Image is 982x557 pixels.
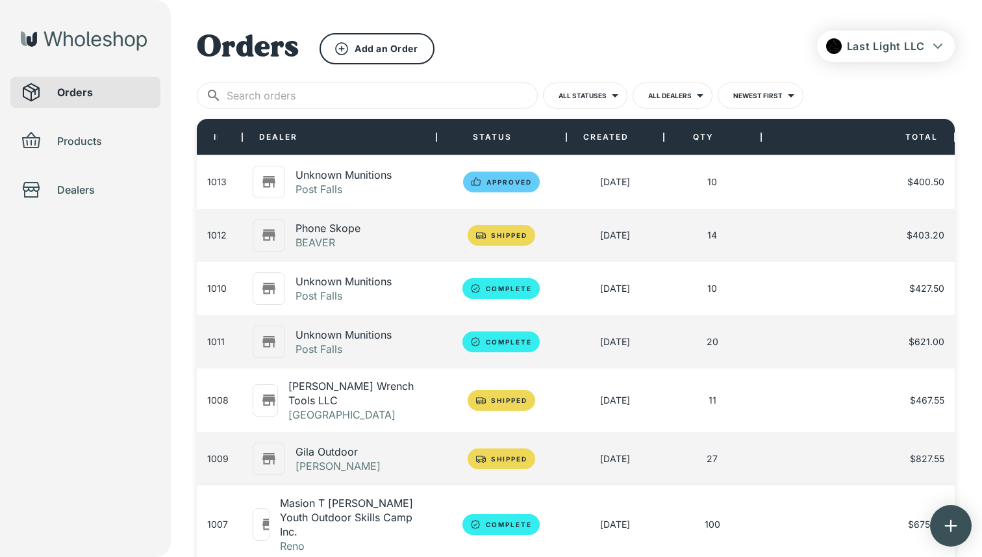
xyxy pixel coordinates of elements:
button: Last Light LLC [817,31,955,62]
span: Orders [57,84,150,100]
div: QTY [683,119,724,155]
div: 27 [707,452,718,465]
div: 20 [707,335,718,348]
div: 14 [707,229,717,242]
span: Last Light LLC [847,40,925,53]
p: All Dealers [648,88,692,100]
p: [PERSON_NAME] Wrench Tools LLC [288,379,425,408]
p: Post Falls [296,289,392,303]
p: All Statuses [559,88,607,100]
span: Approved [479,178,540,186]
div: DEALER [249,119,308,155]
p: Newest First [733,88,783,100]
button: Sort [639,128,657,146]
span: $675.00 [908,518,944,531]
button: Sort [877,128,895,146]
span: Dealers [57,182,150,198]
div: 08/24/2025 [600,175,630,188]
span: Shipped [483,396,535,404]
img: Wholeshop logo [21,31,147,51]
button: Sort [724,128,742,146]
div: ID [197,119,242,155]
span: $827.55 [910,452,944,465]
img: FUwHs7S6xG-Screenshot_2025-03-10_at_3.27.31_PM.png [826,38,842,54]
div: 11 [709,394,716,407]
div: 10 [707,175,717,188]
div: 07/29/2025 [600,282,630,295]
span: Shipped [483,455,535,463]
div: 1010 [207,282,227,295]
span: Complete [478,521,540,528]
button: Sort [308,128,326,146]
p: Unknown Munitions [296,328,392,342]
p: Post Falls [296,182,392,196]
p: BEAVER [296,235,360,250]
div: ID [203,119,224,155]
span: $400.50 [907,175,944,188]
span: $403.20 [907,229,944,242]
p: Gila Outdoor [296,445,381,459]
p: Masion T [PERSON_NAME] Youth Outdoor Skills Camp Inc. [280,496,425,539]
div: 1008 [207,394,229,407]
div: 07/29/2025 [600,335,630,348]
p: Unknown Munitions [296,168,392,182]
span: $427.50 [909,282,944,295]
div: DEALER [242,119,436,155]
span: Complete [478,338,540,346]
div: 07/04/2025 [600,394,630,407]
div: Products [10,125,160,157]
div: 100 [705,518,720,531]
p: Phone Skope [296,221,360,235]
button: Sort [218,128,236,146]
div: 1007 [207,518,228,531]
span: Products [57,133,150,149]
h1: Orders [197,31,299,67]
div: STATUS [436,119,566,155]
p: [PERSON_NAME] [296,459,381,473]
div: Orders [10,77,160,108]
p: [GEOGRAPHIC_DATA] [288,408,425,422]
div: 06/26/2025 [600,518,630,531]
div: CREATED [573,119,639,155]
div: TOTAL [761,119,955,155]
div: 1012 [207,229,227,242]
div: STATUS [462,119,522,155]
div: QTY [664,119,761,155]
div: Dealers [10,174,160,205]
div: 10 [707,282,717,295]
span: $467.55 [910,394,944,407]
p: Reno [280,539,425,553]
div: 07/22/2025 [600,452,630,465]
div: 1013 [207,175,227,188]
button: Add an Order [320,33,434,64]
div: TOTAL [895,119,948,155]
span: $621.00 [909,335,944,348]
button: Sort [522,128,540,146]
p: Unknown Munitions [296,274,392,289]
span: Shipped [483,231,535,239]
div: 1011 [207,335,225,348]
p: Post Falls [296,342,392,356]
input: Search orders [227,83,538,109]
div: 1009 [207,452,229,465]
div: CREATED [566,119,664,155]
span: Complete [478,285,540,292]
div: 08/07/2025 [600,229,630,242]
